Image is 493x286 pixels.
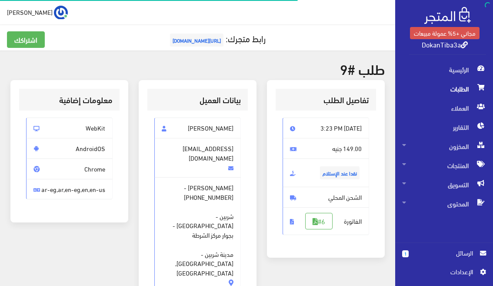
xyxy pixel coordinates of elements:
a: اشتراكك [7,31,45,48]
span: 149.00 جنيه [283,138,369,159]
span: [URL][DOMAIN_NAME] [170,34,223,47]
span: ar-eg,ar,en-eg,en,en-us [26,179,113,200]
a: المحتوى [395,194,493,213]
span: [DATE] 3:23 PM [283,118,369,138]
a: رابط متجرك:[URL][DOMAIN_NAME] [168,30,266,46]
img: . [424,7,471,24]
h3: معلومات إضافية [26,96,113,104]
span: AndroidOS [26,138,113,159]
span: [PERSON_NAME] [7,7,53,17]
a: الطلبات [395,79,493,98]
span: الرئيسية [402,60,486,79]
span: المحتوى [402,194,486,213]
span: [PERSON_NAME] [154,118,241,138]
a: المخزون [395,137,493,156]
span: المنتجات [402,156,486,175]
span: المخزون [402,137,486,156]
a: اﻹعدادات [402,267,486,281]
a: #6 [305,213,333,229]
a: مجاني +5% عمولة مبيعات [410,27,480,39]
span: WebKit [26,118,113,138]
span: الشحن المحلي [283,187,369,208]
a: العملاء [395,98,493,118]
span: اﻹعدادات [409,267,473,276]
span: نقدا عند الإستلام [320,166,360,179]
span: [EMAIL_ADDRESS][DOMAIN_NAME] [154,138,241,178]
a: التقارير [395,118,493,137]
h3: بيانات العميل [154,96,241,104]
a: 1 الرسائل [402,248,486,267]
span: الطلبات [402,79,486,98]
h2: طلب #9 [10,61,385,76]
span: التسويق [402,175,486,194]
span: 1 [402,250,409,257]
span: [PHONE_NUMBER] [184,192,233,202]
a: DokanTiba3a [422,38,468,50]
span: شربين - [GEOGRAPHIC_DATA] - بجوار مركز الشرطة مدينة شربين - [GEOGRAPHIC_DATA], [GEOGRAPHIC_DATA] [162,202,233,278]
a: ... [PERSON_NAME] [7,5,68,19]
a: المنتجات [395,156,493,175]
span: العملاء [402,98,486,118]
span: Chrome [26,158,113,179]
a: الرئيسية [395,60,493,79]
h3: تفاصيل الطلب [283,96,369,104]
span: الرسائل [416,248,473,258]
img: ... [54,6,68,20]
span: الفاتورة [283,207,369,235]
span: التقارير [402,118,486,137]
